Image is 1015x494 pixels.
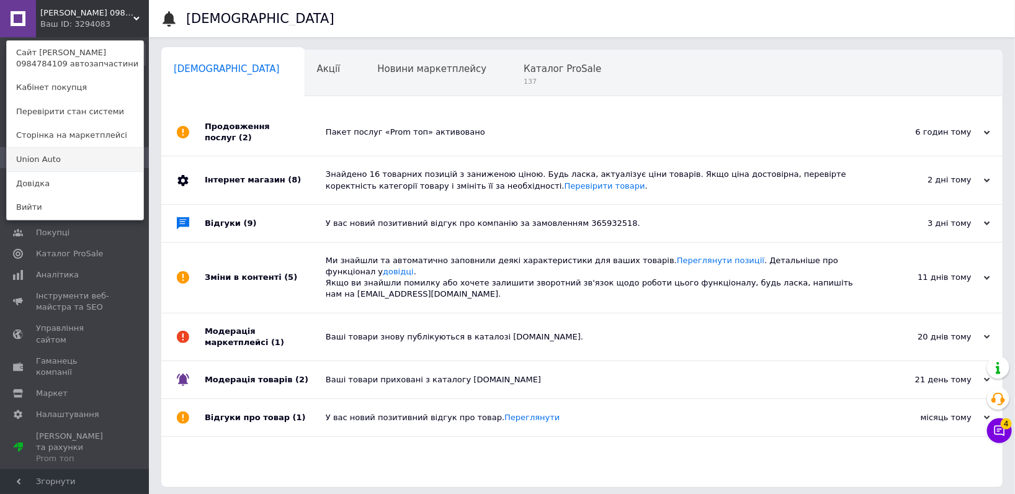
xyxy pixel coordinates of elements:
span: (1) [293,413,306,422]
span: Покупці [36,227,69,238]
div: Продовження послуг [205,109,326,156]
span: 137 [524,77,601,86]
a: Сайт [PERSON_NAME] 0984784109 автозапчастини [7,41,143,76]
div: Пакет послуг «Prom топ» активовано [326,127,866,138]
a: Переглянути [504,413,560,422]
div: Інтернет магазин [205,156,326,204]
div: 21 день тому [866,374,990,385]
div: Ваші товари приховані з каталогу [DOMAIN_NAME] [326,374,866,385]
div: Знайдено 16 товарних позицій з заниженою ціною. Будь ласка, актуалізує ціни товарів. Якщо ціна до... [326,169,866,191]
a: Переглянути позиції [677,256,764,265]
a: довідці [383,267,414,276]
div: Зміни в контенті [205,243,326,313]
div: У вас новий позитивний відгук про компанію за замовленням 365932518. [326,218,866,229]
a: Довідка [7,172,143,195]
span: (5) [284,272,297,282]
span: Налаштування [36,409,99,420]
span: Дізель ЮА 0984784109 автозапчастини [40,7,133,19]
div: 11 днів тому [866,272,990,283]
div: Модерація товарів [205,361,326,398]
div: Ваш ID: 3294083 [40,19,92,30]
span: (9) [244,218,257,228]
div: Модерація маркетплейсі [205,313,326,361]
div: 6 годин тому [866,127,990,138]
span: Інструменти веб-майстра та SEO [36,290,115,313]
span: Аналітика [36,269,79,281]
span: [PERSON_NAME] та рахунки [36,431,115,465]
div: Prom топ [36,453,115,464]
div: 2 дні тому [866,174,990,186]
span: Акції [317,63,341,74]
div: Ми знайшли та автоматично заповнили деякі характеристики для ваших товарів. . Детальніше про функ... [326,255,866,300]
div: Відгуки [205,205,326,242]
a: Перевірити товари [565,181,645,191]
span: (2) [239,133,252,142]
span: Гаманець компанії [36,356,115,378]
a: Сторінка на маркетплейсі [7,123,143,147]
span: Управління сайтом [36,323,115,345]
span: Новини маркетплейсу [377,63,486,74]
div: місяць тому [866,412,990,423]
span: (2) [295,375,308,384]
span: 4 [1001,418,1012,429]
div: 20 днів тому [866,331,990,343]
span: Каталог ProSale [524,63,601,74]
div: У вас новий позитивний відгук про товар. [326,412,866,423]
div: Відгуки про товар [205,399,326,436]
span: Каталог ProSale [36,248,103,259]
span: Маркет [36,388,68,399]
a: Кабінет покупця [7,76,143,99]
a: Union Аuto [7,148,143,171]
span: (1) [271,338,284,347]
h1: [DEMOGRAPHIC_DATA] [186,11,334,26]
div: Ваші товари знову публікуються в каталозі [DOMAIN_NAME]. [326,331,866,343]
span: [DEMOGRAPHIC_DATA] [174,63,280,74]
a: Вийти [7,195,143,219]
span: (8) [288,175,301,184]
div: 3 дні тому [866,218,990,229]
a: Перевірити стан системи [7,100,143,123]
button: Чат з покупцем4 [987,418,1012,443]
